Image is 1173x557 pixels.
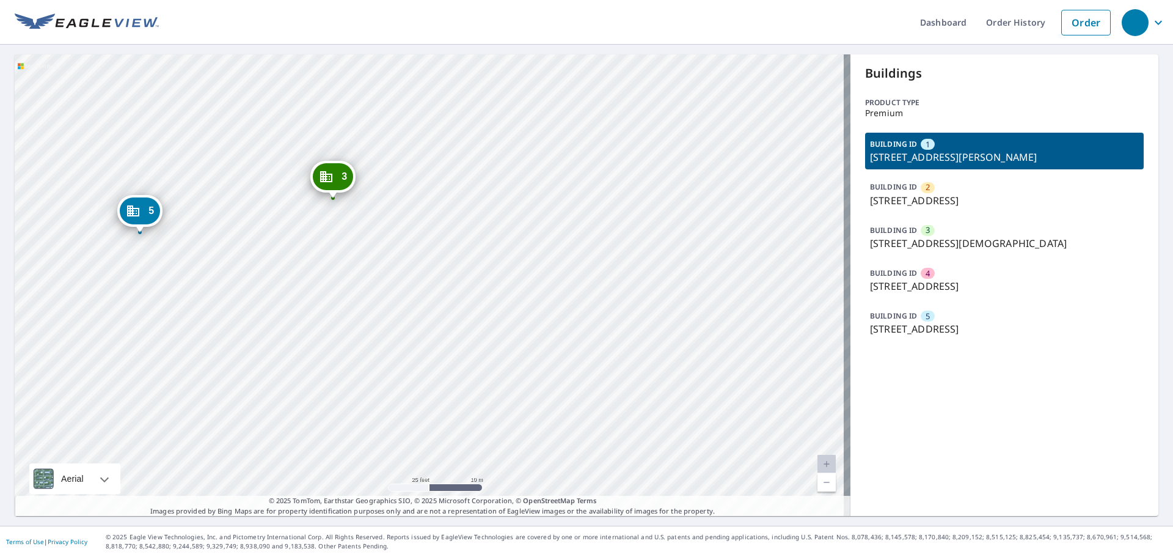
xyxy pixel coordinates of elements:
span: 3 [342,172,347,181]
a: OpenStreetMap [523,496,574,505]
p: Images provided by Bing Maps are for property identification purposes only and are not a represen... [15,496,850,516]
div: Aerial [29,463,120,494]
span: 5 [148,206,154,215]
span: © 2025 TomTom, Earthstar Geographics SIO, © 2025 Microsoft Corporation, © [269,496,597,506]
span: 4 [926,268,930,279]
a: Terms of Use [6,537,44,546]
p: Buildings [865,64,1144,83]
p: BUILDING ID [870,139,917,149]
span: 3 [926,224,930,236]
div: Aerial [57,463,87,494]
p: BUILDING ID [870,268,917,278]
a: Privacy Policy [48,537,87,546]
p: | [6,538,87,545]
p: [STREET_ADDRESS][DEMOGRAPHIC_DATA] [870,236,1139,251]
a: Current Level 20, Zoom In Disabled [817,455,836,473]
a: Current Level 20, Zoom Out [817,473,836,492]
span: 1 [926,139,930,150]
p: BUILDING ID [870,225,917,235]
p: [STREET_ADDRESS] [870,193,1139,208]
p: [STREET_ADDRESS] [870,322,1139,336]
img: EV Logo [15,13,159,32]
p: [STREET_ADDRESS][PERSON_NAME] [870,150,1139,164]
p: Product type [865,97,1144,108]
a: Terms [577,496,597,505]
span: 2 [926,182,930,193]
p: Premium [865,108,1144,118]
p: [STREET_ADDRESS] [870,279,1139,293]
a: Order [1061,10,1111,35]
div: Dropped pin, building 3, Commercial property, 3813 Church Ln Cincinnati, OH 45211 [310,161,356,199]
p: BUILDING ID [870,182,917,192]
p: © 2025 Eagle View Technologies, Inc. and Pictometry International Corp. All Rights Reserved. Repo... [106,533,1167,551]
div: Dropped pin, building 5, Commercial property, 4378 Bridgetown Rd Cincinnati, OH 45211 [117,195,163,233]
p: BUILDING ID [870,311,917,321]
span: 5 [926,311,930,322]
